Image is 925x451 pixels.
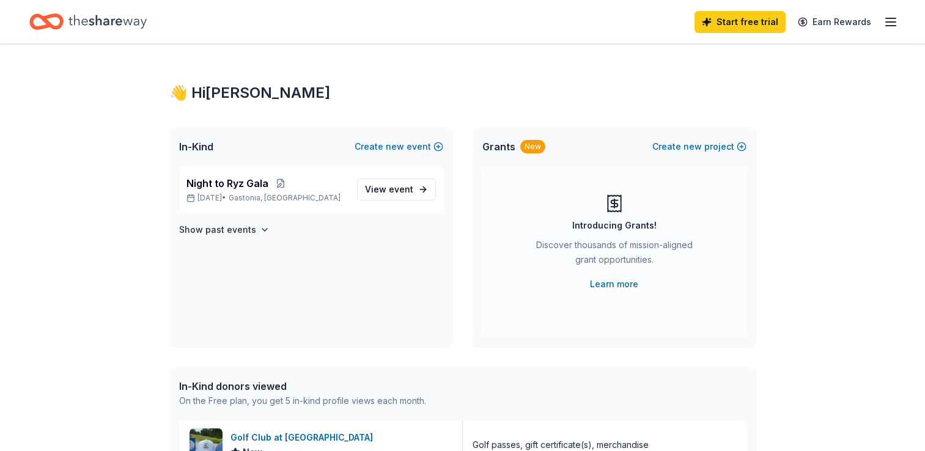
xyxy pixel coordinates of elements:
span: new [684,139,702,154]
a: View event [357,178,436,200]
button: Createnewevent [355,139,443,154]
div: Discover thousands of mission-aligned grant opportunities. [531,238,698,272]
div: Introducing Grants! [572,218,657,233]
a: Learn more [590,277,638,291]
span: new [386,139,404,154]
p: [DATE] • [186,193,347,203]
span: In-Kind [179,139,213,154]
div: New [520,140,545,153]
span: Night to Ryz Gala [186,176,268,191]
div: On the Free plan, you get 5 in-kind profile views each month. [179,394,426,408]
span: Grants [482,139,515,154]
div: In-Kind donors viewed [179,379,426,394]
a: Home [29,7,147,36]
span: View [365,182,413,197]
a: Earn Rewards [790,11,879,33]
button: Createnewproject [652,139,746,154]
h4: Show past events [179,222,256,237]
span: event [389,184,413,194]
div: 👋 Hi [PERSON_NAME] [169,83,756,103]
button: Show past events [179,222,270,237]
div: Golf Club at [GEOGRAPHIC_DATA] [230,430,378,445]
a: Start free trial [695,11,786,33]
span: Gastonia, [GEOGRAPHIC_DATA] [229,193,341,203]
